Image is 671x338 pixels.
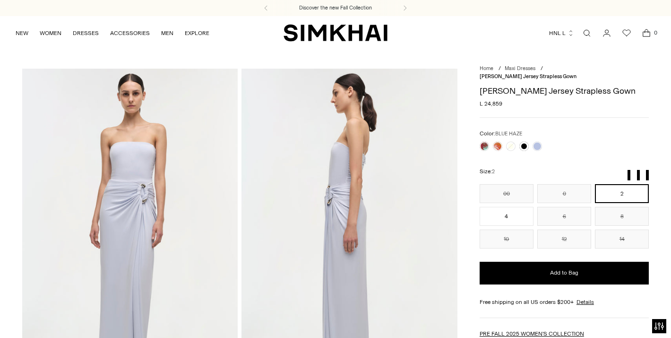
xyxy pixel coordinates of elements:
[480,207,533,226] button: 4
[617,24,636,43] a: Wishlist
[541,65,543,73] div: /
[550,269,578,277] span: Add to Bag
[161,23,173,44] a: MEN
[595,184,649,203] button: 2
[480,65,649,80] nav: breadcrumbs
[480,184,533,203] button: 00
[284,24,387,42] a: SIMKHAI
[549,23,574,44] button: HNL L
[499,65,501,73] div: /
[480,230,533,249] button: 10
[480,65,493,71] a: Home
[597,24,616,43] a: Go to the account page
[480,330,584,337] a: PRE FALL 2025 WOMEN'S COLLECTION
[480,129,522,138] label: Color:
[480,167,495,176] label: Size:
[576,298,594,306] a: Details
[492,169,495,175] span: 2
[651,28,660,37] span: 0
[299,4,372,12] a: Discover the new Fall Collection
[480,73,576,80] span: [PERSON_NAME] Jersey Strapless Gown
[480,87,649,95] h1: [PERSON_NAME] Jersey Strapless Gown
[595,207,649,226] button: 8
[537,184,591,203] button: 0
[110,23,150,44] a: ACCESSORIES
[185,23,209,44] a: EXPLORE
[480,262,649,285] button: Add to Bag
[595,230,649,249] button: 14
[637,24,656,43] a: Open cart modal
[577,24,596,43] a: Open search modal
[16,23,28,44] a: NEW
[480,99,502,108] span: L 24,859
[480,298,649,306] div: Free shipping on all US orders $200+
[537,207,591,226] button: 6
[537,230,591,249] button: 12
[73,23,99,44] a: DRESSES
[505,65,535,71] a: Maxi Dresses
[40,23,61,44] a: WOMEN
[495,131,522,137] span: BLUE HAZE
